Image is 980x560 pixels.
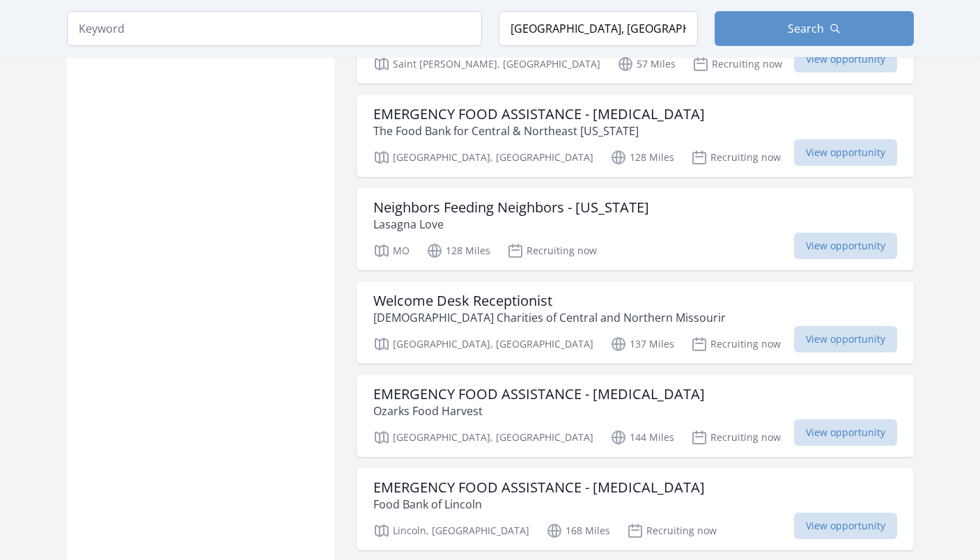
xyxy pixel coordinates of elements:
p: 128 Miles [426,242,490,259]
span: Search [788,20,824,37]
a: EMERGENCY FOOD ASSISTANCE - [MEDICAL_DATA] The Food Bank for Central & Northeast [US_STATE] [GEOG... [357,95,914,177]
span: View opportunity [794,46,897,72]
h3: EMERGENCY FOOD ASSISTANCE - [MEDICAL_DATA] [373,386,705,403]
a: EMERGENCY FOOD ASSISTANCE - [MEDICAL_DATA] Food Bank of Lincoln Lincoln, [GEOGRAPHIC_DATA] 168 Mi... [357,468,914,550]
p: Recruiting now [692,56,782,72]
span: View opportunity [794,419,897,446]
p: Recruiting now [691,429,781,446]
p: 144 Miles [610,429,674,446]
p: 137 Miles [610,336,674,352]
h3: Welcome Desk Receptionist [373,293,726,309]
h3: EMERGENCY FOOD ASSISTANCE - [MEDICAL_DATA] [373,106,705,123]
p: Recruiting now [691,149,781,166]
p: 128 Miles [610,149,674,166]
p: [GEOGRAPHIC_DATA], [GEOGRAPHIC_DATA] [373,336,593,352]
a: Welcome Desk Receptionist [DEMOGRAPHIC_DATA] Charities of Central and Northern Missourir [GEOGRAP... [357,281,914,364]
p: [GEOGRAPHIC_DATA], [GEOGRAPHIC_DATA] [373,429,593,446]
p: Recruiting now [627,522,717,539]
input: Keyword [67,11,482,46]
span: View opportunity [794,326,897,352]
p: The Food Bank for Central & Northeast [US_STATE] [373,123,705,139]
span: View opportunity [794,233,897,259]
p: 168 Miles [546,522,610,539]
span: View opportunity [794,513,897,539]
p: [GEOGRAPHIC_DATA], [GEOGRAPHIC_DATA] [373,149,593,166]
h3: Neighbors Feeding Neighbors - [US_STATE] [373,199,649,216]
a: Neighbors Feeding Neighbors - [US_STATE] Lasagna Love MO 128 Miles Recruiting now View opportunity [357,188,914,270]
p: Lincoln, [GEOGRAPHIC_DATA] [373,522,529,539]
span: View opportunity [794,139,897,166]
p: Lasagna Love [373,216,649,233]
p: Recruiting now [691,336,781,352]
h3: EMERGENCY FOOD ASSISTANCE - [MEDICAL_DATA] [373,479,705,496]
button: Search [715,11,914,46]
p: 57 Miles [617,56,676,72]
a: EMERGENCY FOOD ASSISTANCE - [MEDICAL_DATA] Ozarks Food Harvest [GEOGRAPHIC_DATA], [GEOGRAPHIC_DAT... [357,375,914,457]
p: Ozarks Food Harvest [373,403,705,419]
input: Location [499,11,698,46]
p: Food Bank of Lincoln [373,496,705,513]
p: [DEMOGRAPHIC_DATA] Charities of Central and Northern Missourir [373,309,726,326]
p: MO [373,242,410,259]
p: Recruiting now [507,242,597,259]
p: Saint [PERSON_NAME], [GEOGRAPHIC_DATA] [373,56,600,72]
